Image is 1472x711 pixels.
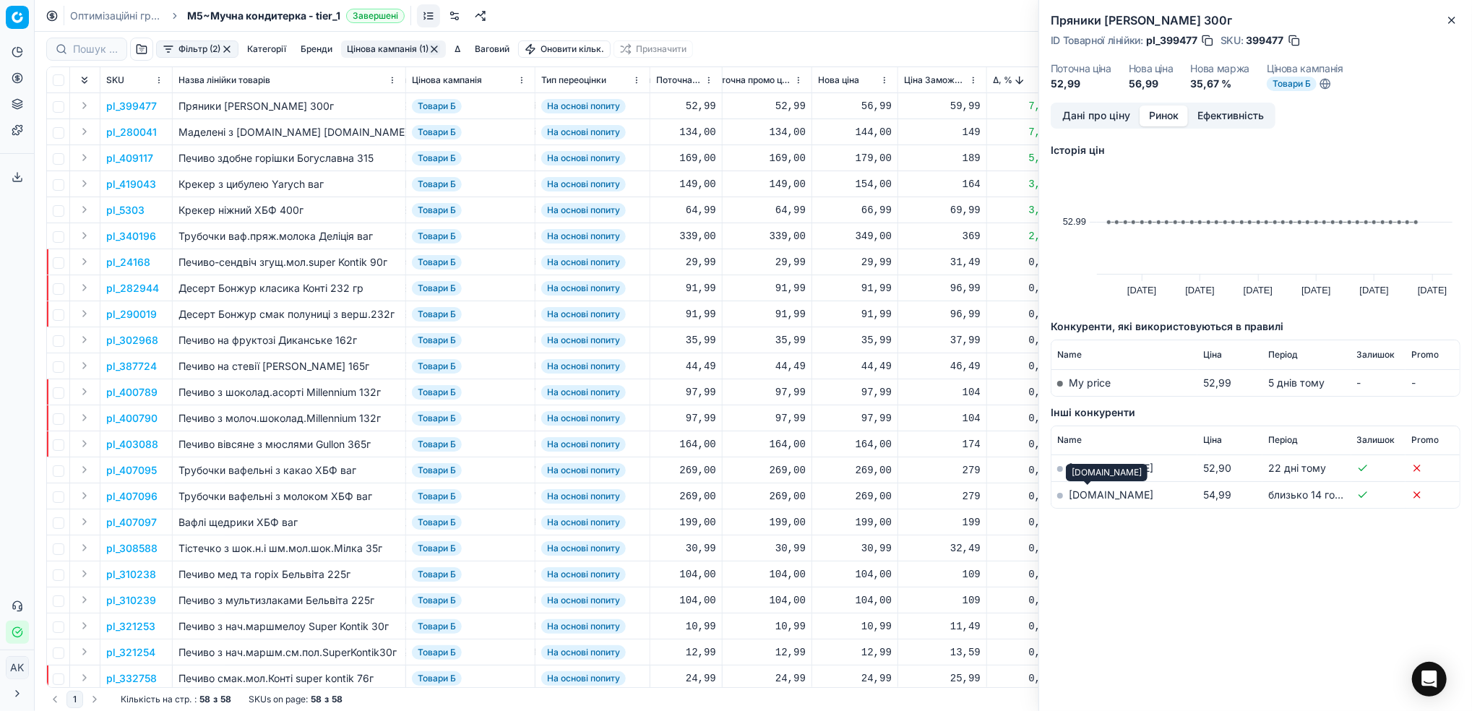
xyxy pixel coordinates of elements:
[993,229,1053,244] div: 2,95
[295,40,338,58] button: Бренди
[1268,349,1298,361] span: Період
[178,177,400,191] div: Крекер з цибулею Yarych ваг
[106,463,157,478] p: pl_407095
[76,435,93,452] button: Expand
[1127,285,1156,296] text: [DATE]
[1057,349,1082,361] span: Name
[656,177,716,191] div: 149,00
[993,281,1053,296] div: 0,00
[412,151,462,165] span: Товари Б
[541,307,626,322] span: На основі попиту
[904,333,981,348] div: 37,99
[541,281,626,296] span: На основі попиту
[1188,105,1273,126] button: Ефективність
[1203,462,1231,474] span: 52,90
[818,567,892,582] div: 104,00
[656,489,716,504] div: 269,00
[541,229,626,244] span: На основі попиту
[449,40,466,58] button: Δ
[1244,285,1273,296] text: [DATE]
[993,125,1053,139] div: 7,46
[178,463,400,478] div: Трубочки вафельні з какао ХБФ ваг
[178,515,400,530] div: Вафлі щедрики ХБФ ваг
[76,565,93,582] button: Expand
[106,74,124,86] span: SKU
[710,567,806,582] div: 104,00
[106,203,145,217] button: pl_5303
[106,489,158,504] p: pl_407096
[412,177,462,191] span: Товари Б
[412,333,462,348] span: Товари Б
[518,40,611,58] button: Оновити кільк.
[76,591,93,608] button: Expand
[106,177,156,191] p: pl_419043
[76,539,93,556] button: Expand
[904,281,981,296] div: 96,99
[710,463,806,478] div: 269,00
[1351,369,1406,396] td: -
[710,203,806,217] div: 64,99
[106,515,157,530] p: pl_407097
[1301,285,1330,296] text: [DATE]
[1185,285,1214,296] text: [DATE]
[1012,73,1027,87] button: Sorted by Δ, % descending
[332,694,343,705] strong: 58
[541,437,626,452] span: На основі попиту
[106,229,156,244] button: pl_340196
[412,99,462,113] span: Товари Б
[341,40,446,58] button: Цінова кампанія (1)
[1412,662,1447,697] div: Open Intercom Messenger
[993,99,1053,113] div: 7,55
[76,201,93,218] button: Expand
[710,125,806,139] div: 134,00
[70,9,405,23] nav: breadcrumb
[178,203,400,217] div: Крекер ніжний ХБФ 400г
[1146,33,1197,48] span: pl_399477
[1418,285,1447,296] text: [DATE]
[541,359,626,374] span: На основі попиту
[106,125,157,139] p: pl_280041
[818,229,892,244] div: 349,00
[656,229,716,244] div: 339,00
[656,151,716,165] div: 169,00
[1057,434,1082,446] span: Name
[656,307,716,322] div: 91,99
[656,359,716,374] div: 44,49
[818,99,892,113] div: 56,99
[818,74,859,86] span: Нова ціна
[76,487,93,504] button: Expand
[656,463,716,478] div: 269,00
[412,567,462,582] span: Товари Б
[710,307,806,322] div: 91,99
[818,177,892,191] div: 154,00
[76,357,93,374] button: Expand
[106,281,159,296] p: pl_282944
[106,307,157,322] p: pl_290019
[76,149,93,166] button: Expand
[541,463,626,478] span: На основі попиту
[993,359,1053,374] div: 0,00
[1411,434,1439,446] span: Promo
[818,333,892,348] div: 35,99
[541,99,626,113] span: На основі попиту
[106,99,157,113] p: pl_399477
[106,333,158,348] button: pl_302968
[1051,12,1460,29] h2: Пряники [PERSON_NAME] 300г
[412,307,462,322] span: Товари Б
[412,74,482,86] span: Цінова кампанія
[106,359,157,374] button: pl_387724
[993,437,1053,452] div: 0,00
[76,383,93,400] button: Expand
[710,359,806,374] div: 44,49
[656,411,716,426] div: 97,99
[178,489,400,504] div: Трубочки вафельні з молоком ХБФ ваг
[106,151,153,165] button: pl_409117
[106,619,155,634] button: pl_321253
[76,461,93,478] button: Expand
[7,657,28,678] span: AK
[818,359,892,374] div: 44,49
[6,656,29,679] button: AK
[178,99,400,113] div: Пряники [PERSON_NAME] 300г
[818,489,892,504] div: 269,00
